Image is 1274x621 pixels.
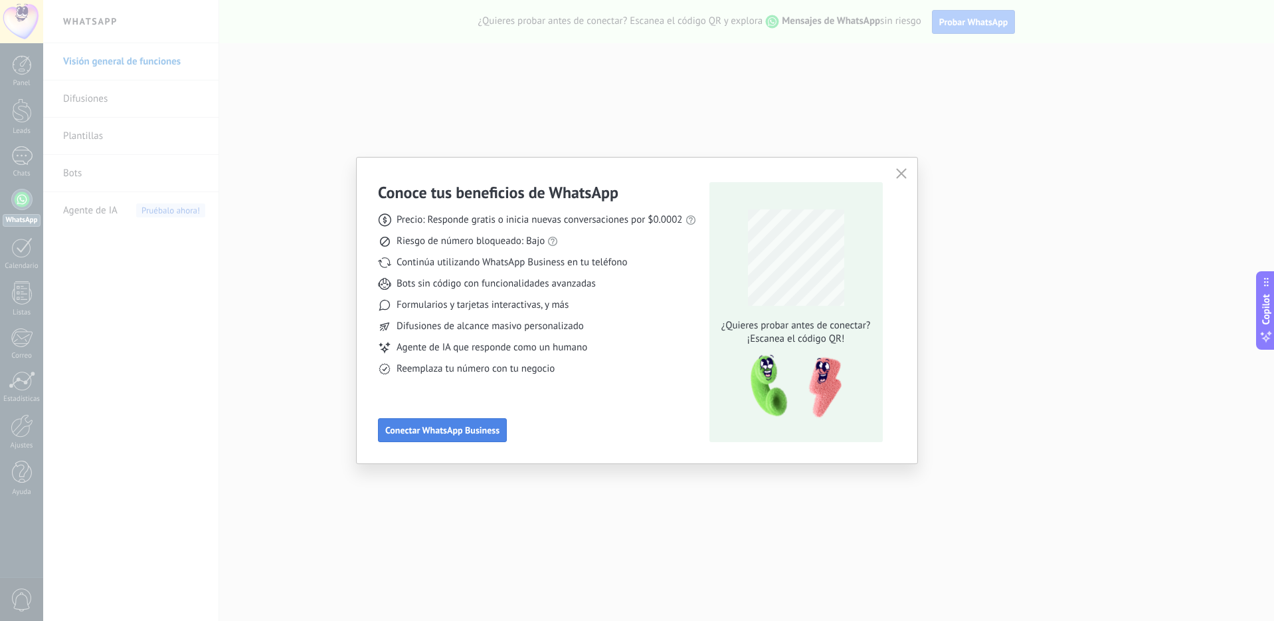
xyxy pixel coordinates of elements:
[717,332,874,346] span: ¡Escanea el código QR!
[717,319,874,332] span: ¿Quieres probar antes de conectar?
[397,213,683,227] span: Precio: Responde gratis o inicia nuevas conversaciones por $0.0002
[397,362,555,376] span: Reemplaza tu número con tu negocio
[378,182,618,203] h3: Conoce tus beneficios de WhatsApp
[397,256,627,269] span: Continúa utilizando WhatsApp Business en tu teléfono
[1259,295,1273,325] span: Copilot
[397,277,596,291] span: Bots sin código con funcionalidades avanzadas
[385,426,500,435] span: Conectar WhatsApp Business
[397,341,587,354] span: Agente de IA que responde como un humano
[739,351,844,422] img: qr-pic-1x.png
[397,235,545,248] span: Riesgo de número bloqueado: Bajo
[397,320,584,333] span: Difusiones de alcance masivo personalizado
[378,418,507,442] button: Conectar WhatsApp Business
[397,299,569,312] span: Formularios y tarjetas interactivas, y más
